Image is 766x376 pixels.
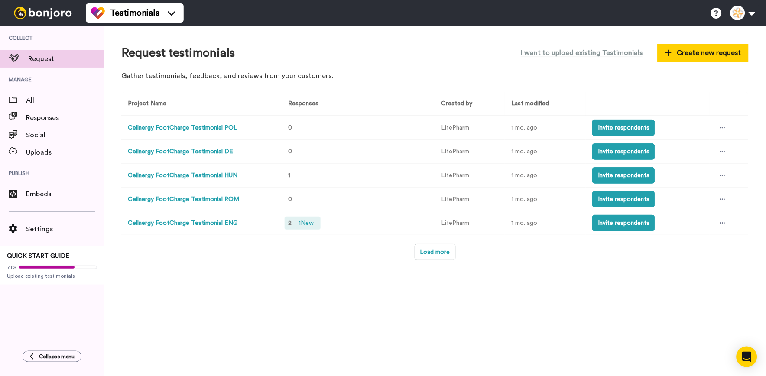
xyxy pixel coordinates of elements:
[128,147,233,156] button: Cellnergy FootCharge Testimonial DE
[435,188,505,211] td: LifePharm
[28,54,104,64] span: Request
[288,172,290,178] span: 1
[415,244,456,260] button: Load more
[505,164,586,188] td: 1 mo. ago
[26,189,104,199] span: Embeds
[505,211,586,235] td: 1 mo. ago
[505,140,586,164] td: 1 mo. ago
[737,347,757,367] div: Open Intercom Messenger
[288,149,292,155] span: 0
[26,147,104,158] span: Uploads
[26,224,104,234] span: Settings
[295,218,317,228] span: 1 New
[26,113,104,123] span: Responses
[128,123,237,133] button: Cellnergy FootCharge Testimonial POL
[7,272,97,279] span: Upload existing testimonials
[435,211,505,235] td: LifePharm
[39,353,75,360] span: Collapse menu
[10,7,75,19] img: bj-logo-header-white.svg
[435,92,505,116] th: Created by
[514,43,649,62] button: I want to upload existing Testimonials
[665,48,741,58] span: Create new request
[592,143,655,160] button: Invite respondents
[128,219,238,228] button: Cellnergy FootCharge Testimonial ENG
[521,48,643,58] span: I want to upload existing Testimonials
[128,195,239,204] button: Cellnergy FootCharge Testimonial ROM
[7,264,17,271] span: 71%
[121,92,278,116] th: Project Name
[435,164,505,188] td: LifePharm
[23,351,81,362] button: Collapse menu
[288,220,292,226] span: 2
[435,116,505,140] td: LifePharm
[658,44,749,62] button: Create new request
[592,215,655,231] button: Invite respondents
[592,167,655,184] button: Invite respondents
[128,171,237,180] button: Cellnergy FootCharge Testimonial HUN
[285,100,318,107] span: Responses
[121,71,749,81] p: Gather testimonials, feedback, and reviews from your customers.
[110,7,159,19] span: Testimonials
[26,95,104,106] span: All
[592,120,655,136] button: Invite respondents
[592,191,655,207] button: Invite respondents
[288,125,292,131] span: 0
[505,116,586,140] td: 1 mo. ago
[505,92,586,116] th: Last modified
[7,253,69,259] span: QUICK START GUIDE
[96,263,104,271] div: Tooltip anchor
[435,140,505,164] td: LifePharm
[121,46,235,60] h1: Request testimonials
[505,188,586,211] td: 1 mo. ago
[91,6,105,20] img: tm-color.svg
[26,130,104,140] span: Social
[288,196,292,202] span: 0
